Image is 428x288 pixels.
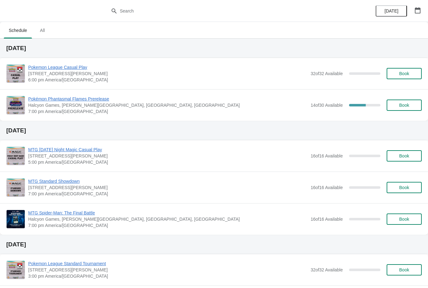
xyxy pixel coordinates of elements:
[34,25,50,36] span: All
[28,267,307,273] span: [STREET_ADDRESS][PERSON_NAME]
[28,159,307,165] span: 5:00 pm America/[GEOGRAPHIC_DATA]
[6,45,422,51] h2: [DATE]
[311,103,343,108] span: 14 of 30 Available
[28,216,307,222] span: Halcyon Games, [PERSON_NAME][GEOGRAPHIC_DATA], [GEOGRAPHIC_DATA], [GEOGRAPHIC_DATA]
[120,5,321,17] input: Search
[7,178,25,197] img: MTG Standard Showdown | 2040 Louetta Rd Ste I Spring, TX 77388 | 7:00 pm America/Chicago
[311,267,343,272] span: 32 of 32 Available
[384,8,398,13] span: [DATE]
[376,5,407,17] button: [DATE]
[387,68,422,79] button: Book
[311,153,343,158] span: 16 of 16 Available
[28,64,307,70] span: Pokemon League Casual Play
[399,267,409,272] span: Book
[28,260,307,267] span: Pokemon League Standard Tournament
[28,178,307,184] span: MTG Standard Showdown
[7,64,25,83] img: Pokemon League Casual Play | 2040 Louetta Rd Ste I Spring, TX 77388 | 6:00 pm America/Chicago
[387,264,422,275] button: Book
[28,147,307,153] span: MTG [DATE] Night Magic Casual Play
[399,153,409,158] span: Book
[28,77,307,83] span: 6:00 pm America/[GEOGRAPHIC_DATA]
[28,273,307,279] span: 3:00 pm America/[GEOGRAPHIC_DATA]
[399,71,409,76] span: Book
[7,210,25,228] img: MTG Spider-Man: The Final Battle | Halcyon Games, Louetta Road, Spring, TX, USA | 7:00 pm America...
[7,96,25,114] img: Pokémon Phantasmal Flames Prerelease | Halcyon Games, Louetta Road, Spring, TX, USA | 7:00 pm Ame...
[399,103,409,108] span: Book
[28,70,307,77] span: [STREET_ADDRESS][PERSON_NAME]
[7,147,25,165] img: MTG Friday Night Magic Casual Play | 2040 Louetta Rd Ste I Spring, TX 77388 | 5:00 pm America/Chi...
[6,241,422,248] h2: [DATE]
[28,191,307,197] span: 7:00 pm America/[GEOGRAPHIC_DATA]
[28,222,307,229] span: 7:00 pm America/[GEOGRAPHIC_DATA]
[28,210,307,216] span: MTG Spider-Man: The Final Battle
[28,102,307,108] span: Halcyon Games, [PERSON_NAME][GEOGRAPHIC_DATA], [GEOGRAPHIC_DATA], [GEOGRAPHIC_DATA]
[4,25,32,36] span: Schedule
[28,184,307,191] span: [STREET_ADDRESS][PERSON_NAME]
[399,185,409,190] span: Book
[387,213,422,225] button: Book
[28,153,307,159] span: [STREET_ADDRESS][PERSON_NAME]
[28,108,307,115] span: 7:00 pm America/[GEOGRAPHIC_DATA]
[7,261,25,279] img: Pokemon League Standard Tournament | 2040 Louetta Rd Ste I Spring, TX 77388 | 3:00 pm America/Chi...
[387,150,422,162] button: Book
[311,217,343,222] span: 16 of 16 Available
[387,100,422,111] button: Book
[6,127,422,134] h2: [DATE]
[28,96,307,102] span: Pokémon Phantasmal Flames Prerelease
[387,182,422,193] button: Book
[311,185,343,190] span: 16 of 16 Available
[311,71,343,76] span: 32 of 32 Available
[399,217,409,222] span: Book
